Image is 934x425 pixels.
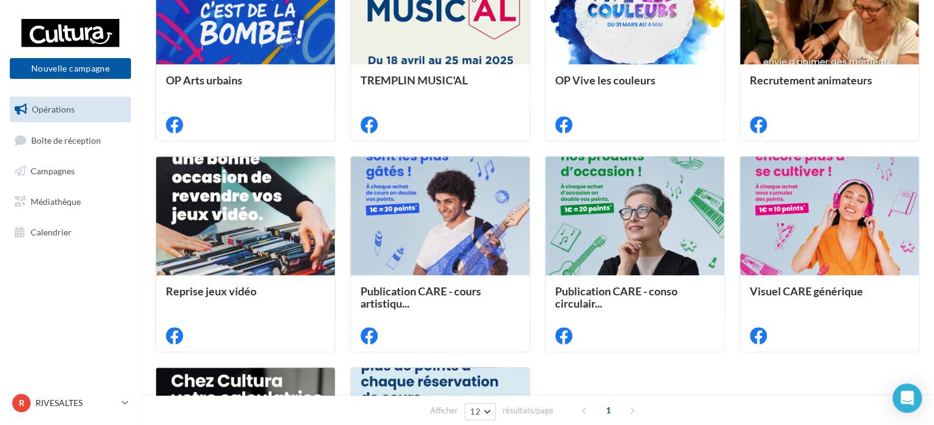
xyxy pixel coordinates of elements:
[31,135,101,145] span: Boîte de réception
[7,97,133,122] a: Opérations
[361,284,481,310] span: Publication CARE - cours artistiqu...
[32,104,75,114] span: Opérations
[892,383,922,413] div: Open Intercom Messenger
[166,73,242,87] span: OP Arts urbains
[430,405,458,416] span: Afficher
[599,401,618,420] span: 1
[31,166,75,176] span: Campagnes
[7,127,133,153] a: Boîte de réception
[7,189,133,215] a: Médiathèque
[10,58,131,79] button: Nouvelle campagne
[465,403,496,420] button: 12
[555,284,678,310] span: Publication CARE - conso circulair...
[750,284,863,298] span: Visuel CARE générique
[502,405,553,416] span: résultats/page
[7,220,133,245] a: Calendrier
[555,73,656,87] span: OP Vive les couleurs
[470,407,480,416] span: 12
[31,226,72,237] span: Calendrier
[31,196,81,207] span: Médiathèque
[750,73,872,87] span: Recrutement animateurs
[7,158,133,184] a: Campagnes
[10,391,131,415] a: R RIVESALTES
[166,284,256,298] span: Reprise jeux vidéo
[35,397,117,409] p: RIVESALTES
[19,397,24,409] span: R
[361,73,468,87] span: TREMPLIN MUSIC'AL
